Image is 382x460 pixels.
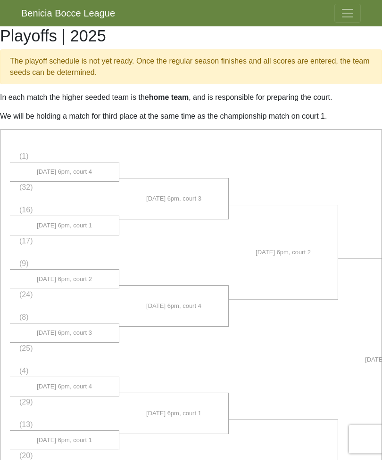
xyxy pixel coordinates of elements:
[146,409,201,418] span: [DATE] 6pm, court 1
[37,328,92,338] span: [DATE] 6pm, court 3
[19,259,29,267] span: (9)
[19,152,29,160] span: (1)
[146,301,201,311] span: [DATE] 6pm, court 4
[19,344,33,352] span: (25)
[19,398,33,406] span: (29)
[37,382,92,391] span: [DATE] 6pm, court 4
[19,183,33,191] span: (32)
[37,436,92,445] span: [DATE] 6pm, court 1
[19,237,33,245] span: (17)
[256,248,311,257] span: [DATE] 6pm, court 2
[21,4,115,23] a: Benicia Bocce League
[146,194,201,203] span: [DATE] 6pm, court 3
[37,221,92,230] span: [DATE] 6pm, court 1
[37,167,92,177] span: [DATE] 6pm, court 4
[19,313,29,321] span: (8)
[19,367,29,375] span: (4)
[37,274,92,284] span: [DATE] 6pm, court 2
[149,93,189,101] strong: home team
[19,291,33,299] span: (24)
[19,206,33,214] span: (16)
[334,4,361,23] button: Toggle navigation
[19,452,33,460] span: (20)
[19,420,33,428] span: (13)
